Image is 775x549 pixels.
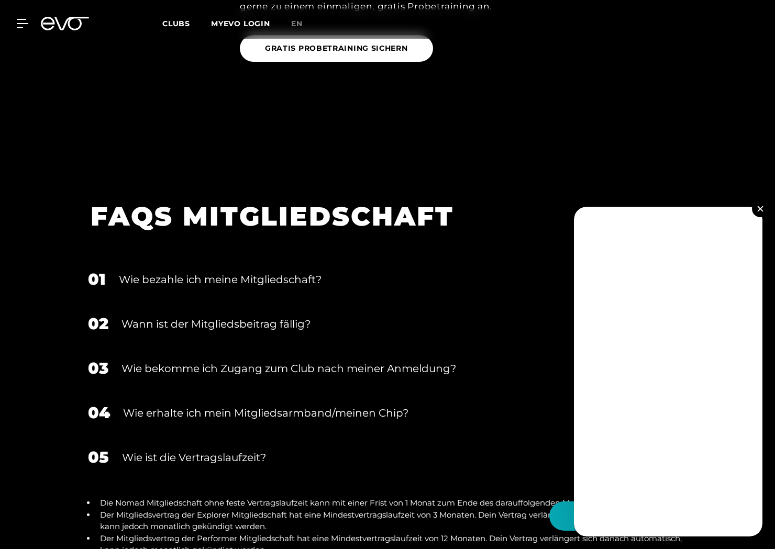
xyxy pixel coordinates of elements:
[96,497,687,509] li: Die Nomad Mitgliedschaft ohne feste Vertragslaufzeit kann mit einer Frist von 1 Monat zum Ende de...
[291,18,315,30] a: en
[757,206,763,211] img: close.svg
[162,19,190,28] span: Clubs
[96,509,687,533] li: Der Mitgliedsvertrag der Explorer Mitgliedschaft hat eine Mindestvertragslaufzeit von 3 Monaten. ...
[88,356,108,380] div: 03
[211,19,270,28] a: MYEVO LOGIN
[265,43,408,54] span: GRATIS PROBETRAINING SICHERN
[88,445,109,469] div: 05
[88,267,106,291] div: 01
[91,199,671,233] h1: FAQS MITGLIEDSCHAFT
[122,450,668,465] div: Wie ist die Vertragslaufzeit?
[291,19,303,28] span: en
[121,361,668,376] div: Wie bekomme ich Zugang zum Club nach meiner Anmeldung?
[162,18,211,28] a: Clubs
[88,312,108,335] div: 02
[549,501,754,531] button: Hallo Athlet! Was möchtest du tun?
[240,27,437,70] a: GRATIS PROBETRAINING SICHERN
[123,405,668,421] div: Wie erhalte ich mein Mitgliedsarmband/meinen Chip?
[121,316,668,332] div: Wann ist der Mitgliedsbeitrag fällig?
[88,401,110,424] div: 04
[119,272,668,287] div: Wie bezahle ich meine Mitgliedschaft?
